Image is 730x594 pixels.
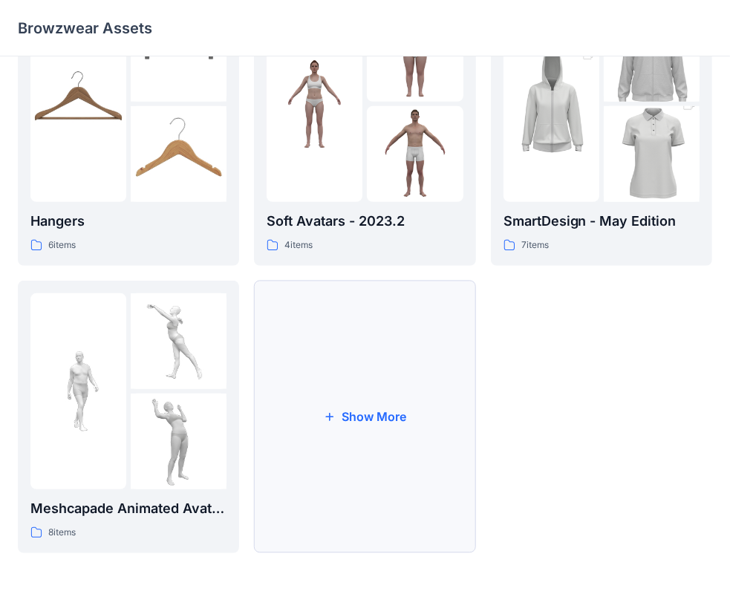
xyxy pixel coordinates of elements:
[284,238,313,253] p: 4 items
[48,238,76,253] p: 6 items
[503,211,700,232] p: SmartDesign - May Edition
[521,238,549,253] p: 7 items
[18,281,239,553] a: folder 1folder 2folder 3Meshcapade Animated Avatars8items
[131,293,227,389] img: folder 2
[131,394,227,489] img: folder 3
[30,498,227,519] p: Meshcapade Animated Avatars
[267,211,463,232] p: Soft Avatars - 2023.2
[30,56,126,151] img: folder 1
[30,343,126,439] img: folder 1
[18,18,152,39] p: Browzwear Assets
[503,32,599,176] img: folder 1
[267,56,362,151] img: folder 1
[604,82,700,226] img: folder 3
[48,525,76,541] p: 8 items
[254,281,475,553] button: Show More
[367,106,463,202] img: folder 3
[131,106,227,202] img: folder 3
[30,211,227,232] p: Hangers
